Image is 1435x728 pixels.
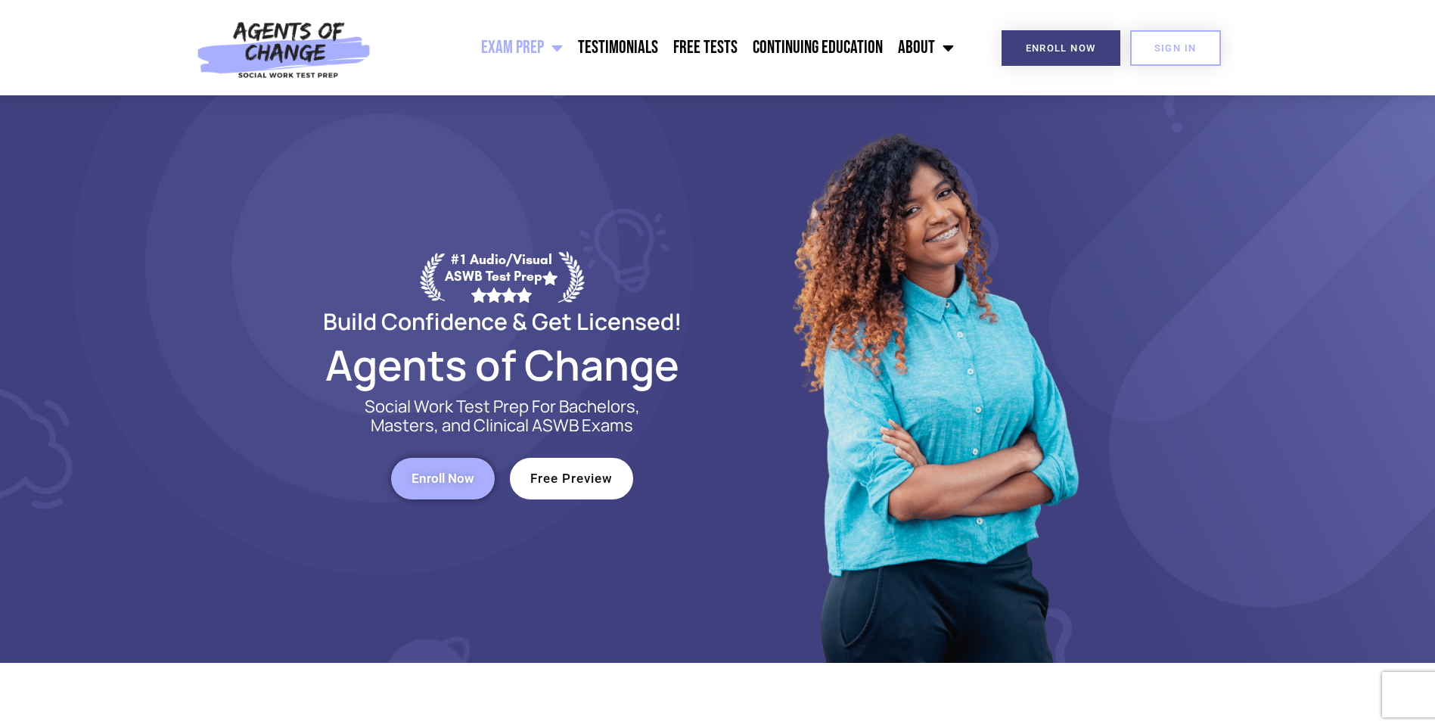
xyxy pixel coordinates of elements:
[412,472,474,485] span: Enroll Now
[347,397,657,435] p: Social Work Test Prep For Bachelors, Masters, and Clinical ASWB Exams
[379,29,961,67] nav: Menu
[510,458,633,499] a: Free Preview
[474,29,570,67] a: Exam Prep
[666,29,745,67] a: Free Tests
[890,29,961,67] a: About
[745,29,890,67] a: Continuing Education
[391,458,495,499] a: Enroll Now
[1130,30,1221,66] a: SIGN IN
[287,310,718,332] h2: Build Confidence & Get Licensed!
[1026,43,1096,53] span: Enroll Now
[570,29,666,67] a: Testimonials
[1002,30,1120,66] a: Enroll Now
[1154,43,1197,53] span: SIGN IN
[287,347,718,382] h2: Agents of Change
[445,251,558,302] div: #1 Audio/Visual ASWB Test Prep
[530,472,613,485] span: Free Preview
[782,95,1085,663] img: Website Image 1 (1)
